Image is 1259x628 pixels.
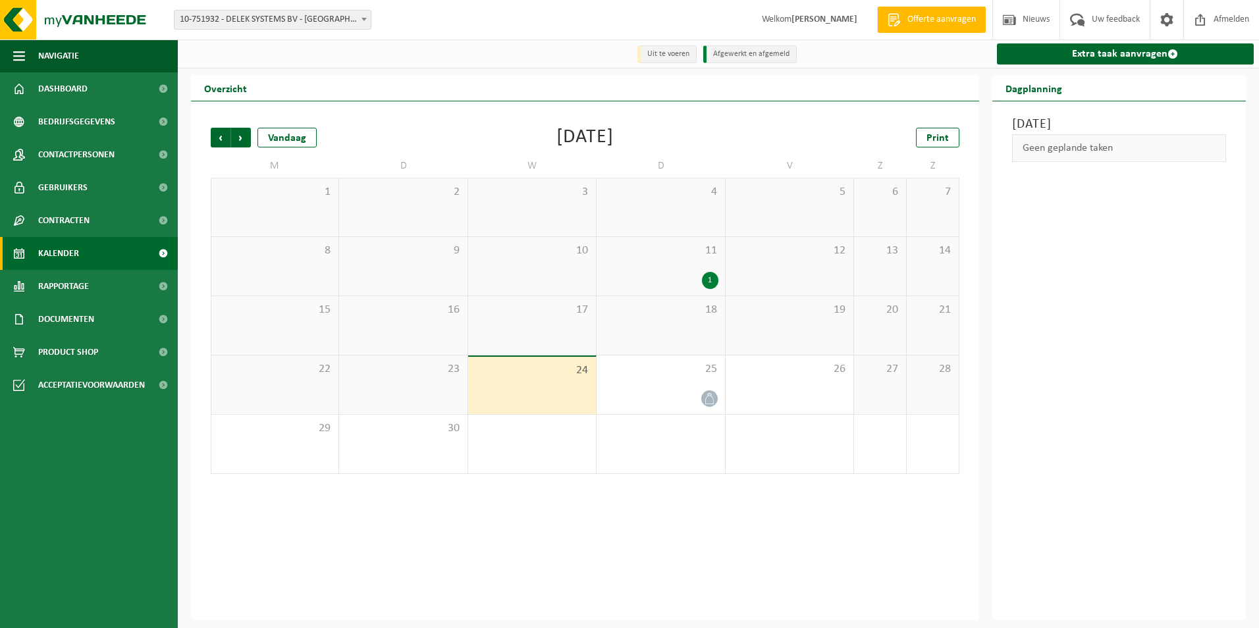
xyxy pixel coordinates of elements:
span: 10 [475,244,589,258]
span: Gebruikers [38,171,88,204]
td: V [726,154,854,178]
td: M [211,154,339,178]
span: 6 [861,185,899,199]
span: Bedrijfsgegevens [38,105,115,138]
span: Dashboard [38,72,88,105]
span: Rapportage [38,270,89,303]
span: Volgende [231,128,251,147]
span: 30 [346,421,460,436]
span: 28 [913,362,952,377]
span: 9 [346,244,460,258]
span: 10-751932 - DELEK SYSTEMS BV - HARELBEKE [174,10,371,30]
span: 5 [732,185,847,199]
span: 15 [218,303,332,317]
span: 24 [475,363,589,378]
strong: [PERSON_NAME] [791,14,857,24]
span: 21 [913,303,952,317]
span: 14 [913,244,952,258]
span: Acceptatievoorwaarden [38,369,145,402]
h2: Dagplanning [992,75,1075,101]
h2: Overzicht [191,75,260,101]
div: Geen geplande taken [1012,134,1227,162]
span: 3 [475,185,589,199]
span: 13 [861,244,899,258]
span: Contracten [38,204,90,237]
span: 8 [218,244,332,258]
a: Offerte aanvragen [877,7,986,33]
span: Product Shop [38,336,98,369]
td: Z [854,154,907,178]
span: 20 [861,303,899,317]
span: 25 [603,362,718,377]
a: Print [916,128,959,147]
span: 10-751932 - DELEK SYSTEMS BV - HARELBEKE [174,11,371,29]
span: 1 [218,185,332,199]
div: Vandaag [257,128,317,147]
span: 26 [732,362,847,377]
li: Uit te voeren [637,45,697,63]
h3: [DATE] [1012,115,1227,134]
span: 4 [603,185,718,199]
span: Print [926,133,949,144]
span: Navigatie [38,39,79,72]
span: 23 [346,362,460,377]
span: Documenten [38,303,94,336]
span: Vorige [211,128,230,147]
span: 29 [218,421,332,436]
td: W [468,154,597,178]
span: 2 [346,185,460,199]
span: 22 [218,362,332,377]
span: 27 [861,362,899,377]
td: D [597,154,725,178]
td: Z [907,154,959,178]
span: 12 [732,244,847,258]
div: 1 [702,272,718,289]
span: 7 [913,185,952,199]
span: Contactpersonen [38,138,115,171]
span: 16 [346,303,460,317]
span: 11 [603,244,718,258]
li: Afgewerkt en afgemeld [703,45,797,63]
span: Offerte aanvragen [904,13,979,26]
div: [DATE] [556,128,614,147]
td: D [339,154,468,178]
span: 19 [732,303,847,317]
a: Extra taak aanvragen [997,43,1254,65]
span: Kalender [38,237,79,270]
span: 18 [603,303,718,317]
span: 17 [475,303,589,317]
